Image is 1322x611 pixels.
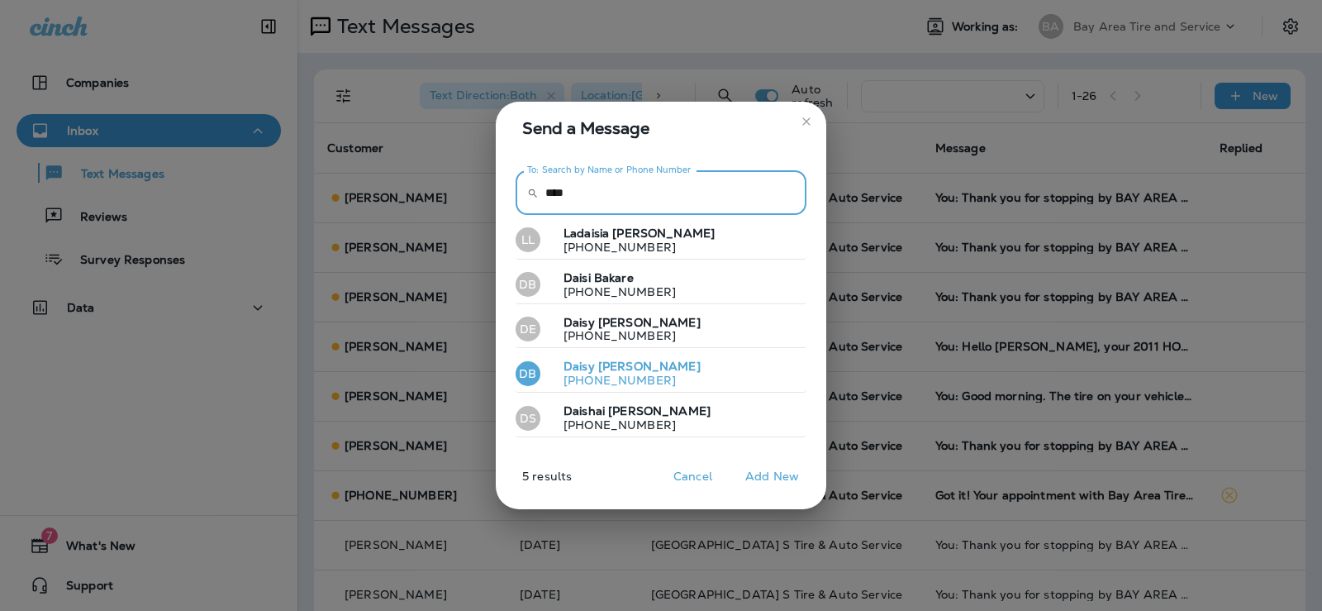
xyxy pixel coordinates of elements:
button: close [793,108,820,135]
button: DBDaisy [PERSON_NAME][PHONE_NUMBER] [516,355,806,393]
span: [PERSON_NAME] [598,359,701,374]
button: Add New [737,464,807,489]
div: LL [516,227,540,252]
div: DE [516,317,540,341]
p: 5 results [489,470,572,496]
p: [PHONE_NUMBER] [550,374,701,387]
label: To: Search by Name or Phone Number [527,164,692,176]
span: Daisy [564,315,595,330]
span: Daishai [564,403,605,418]
span: Daisy [564,359,595,374]
span: [PERSON_NAME] [598,315,701,330]
button: DSDaishai [PERSON_NAME][PHONE_NUMBER] [516,399,806,437]
button: DEDaisy [PERSON_NAME][PHONE_NUMBER] [516,311,806,349]
p: [PHONE_NUMBER] [550,418,711,432]
span: Daisi [564,270,591,285]
div: DS [516,406,540,431]
div: DB [516,361,540,386]
span: Bakare [594,270,634,285]
div: DB [516,272,540,297]
span: [PERSON_NAME] [608,403,711,418]
button: DBDaisi Bakare[PHONE_NUMBER] [516,266,806,304]
button: Cancel [662,464,724,489]
span: [PERSON_NAME] [612,226,715,241]
p: [PHONE_NUMBER] [550,241,715,254]
span: Ladaisia [564,226,609,241]
button: LLLadaisia [PERSON_NAME][PHONE_NUMBER] [516,222,806,260]
span: Send a Message [522,115,806,141]
p: [PHONE_NUMBER] [550,329,701,342]
p: [PHONE_NUMBER] [550,285,676,298]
